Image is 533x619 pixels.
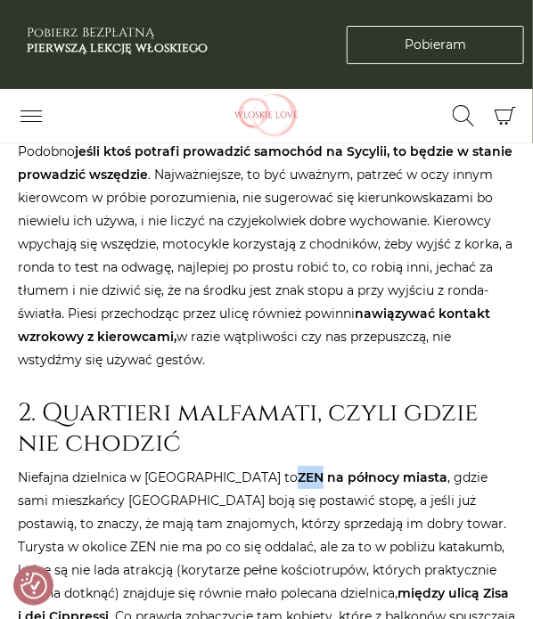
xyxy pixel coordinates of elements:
h2: 2. Quartieri malfamati, czyli gdzie nie chodzić [18,398,515,458]
button: Przełącz nawigację [9,101,53,131]
a: Pobieram [347,26,524,64]
b: pierwszą lekcję włoskiego [27,39,208,56]
span: Pobieram [405,36,466,54]
strong: ZEN na północy miasta [298,469,447,485]
img: Włoskielove [210,94,324,138]
button: Przełącz formularz wyszukiwania [441,101,486,131]
p: Podobno . Najważniejsze, to być uważnym, patrzeć w oczy innym kierowcom w próbie porozumienia, ni... [18,140,515,371]
button: Koszyk [486,97,524,135]
button: Preferencje co do zgód [20,573,47,599]
h3: Pobierz BEZPŁATNĄ [27,26,208,56]
img: Revisit consent button [20,573,47,599]
strong: jeśli ktoś potrafi prowadzić samochód na Sycylii, to będzie w stanie prowadzić wszędzie [18,143,512,183]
